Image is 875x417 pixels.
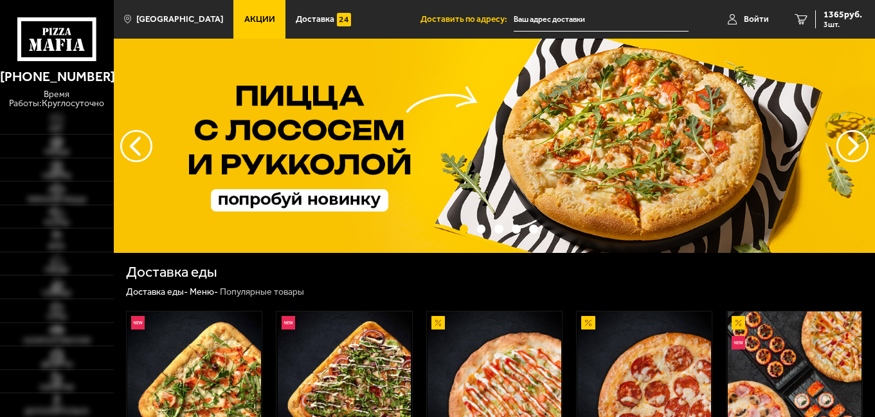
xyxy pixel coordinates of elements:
h1: Доставка еды [126,265,217,280]
div: Популярные товары [220,286,304,298]
input: Ваш адрес доставки [514,8,689,32]
button: точки переключения [460,225,469,234]
img: 15daf4d41897b9f0e9f617042186c801.svg [337,13,350,26]
span: 1365 руб. [824,10,862,19]
span: Доставить по адресу: [420,15,514,24]
img: Новинка [282,316,295,329]
img: Акционный [431,316,445,329]
img: Акционный [581,316,595,329]
button: точки переключения [512,225,521,234]
button: точки переключения [494,225,503,234]
span: Войти [744,15,769,24]
img: Новинка [732,336,745,349]
img: Новинка [131,316,145,329]
a: Доставка еды- [126,286,188,297]
span: 3 шт. [824,21,862,28]
span: Доставка [296,15,334,24]
span: Ленинградская область, Всеволожский район, Заневское городское поселение, Кудрово, Областная улиц... [514,8,689,32]
span: Акции [244,15,275,24]
button: точки переключения [477,225,486,234]
span: [GEOGRAPHIC_DATA] [136,15,223,24]
button: предыдущий [836,130,869,162]
button: следующий [120,130,152,162]
button: точки переключения [529,225,538,234]
a: Меню- [190,286,218,297]
img: Акционный [732,316,745,329]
